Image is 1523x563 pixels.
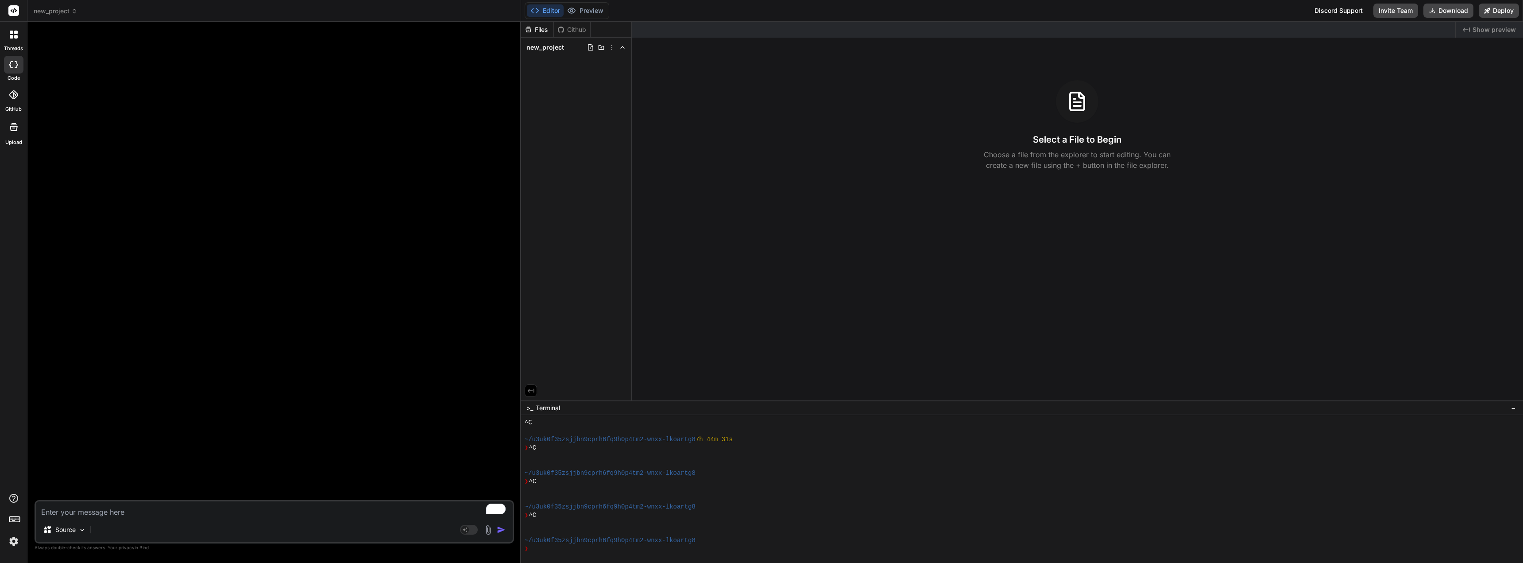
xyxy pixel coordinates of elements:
span: >_ [526,404,533,412]
button: Editor [527,4,564,17]
label: Upload [5,139,22,146]
button: − [1509,401,1518,415]
span: ❯ [525,545,529,553]
span: ❯ [525,511,529,520]
p: Always double-check its answers. Your in Bind [35,544,514,552]
button: Preview [564,4,607,17]
span: ^C [529,511,536,520]
img: attachment [483,525,493,535]
h3: Select a File to Begin [1033,133,1121,146]
span: ❯ [525,478,529,486]
span: ^C [525,419,532,427]
span: Terminal [536,404,560,412]
span: ~/u3uk0f35zsjjbn9cprh6fq9h0p4tm2-wnxx-lkoartg8 [525,435,696,444]
button: Download [1423,4,1473,18]
span: new_project [34,7,77,16]
span: 7h 44m 31s [696,435,733,444]
label: code [8,74,20,82]
span: ~/u3uk0f35zsjjbn9cprh6fq9h0p4tm2-wnxx-lkoartg8 [525,536,696,545]
label: threads [4,45,23,52]
span: ❯ [525,444,529,452]
img: settings [6,534,21,549]
div: Github [554,25,590,34]
div: Discord Support [1309,4,1368,18]
textarea: To enrich screen reader interactions, please activate Accessibility in Grammarly extension settings [36,501,513,517]
button: Deploy [1479,4,1519,18]
p: Choose a file from the explorer to start editing. You can create a new file using the + button in... [978,149,1176,171]
label: GitHub [5,105,22,113]
span: ~/u3uk0f35zsjjbn9cprh6fq9h0p4tm2-wnxx-lkoartg8 [525,469,696,478]
span: Show preview [1473,25,1516,34]
img: Pick Models [78,526,86,534]
span: − [1511,404,1516,412]
img: icon [497,525,506,534]
span: ^C [529,478,536,486]
span: new_project [526,43,564,52]
div: Files [521,25,553,34]
button: Invite Team [1373,4,1418,18]
span: ^C [529,444,536,452]
span: ~/u3uk0f35zsjjbn9cprh6fq9h0p4tm2-wnxx-lkoartg8 [525,503,696,511]
span: privacy [119,545,135,550]
p: Source [55,525,76,534]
